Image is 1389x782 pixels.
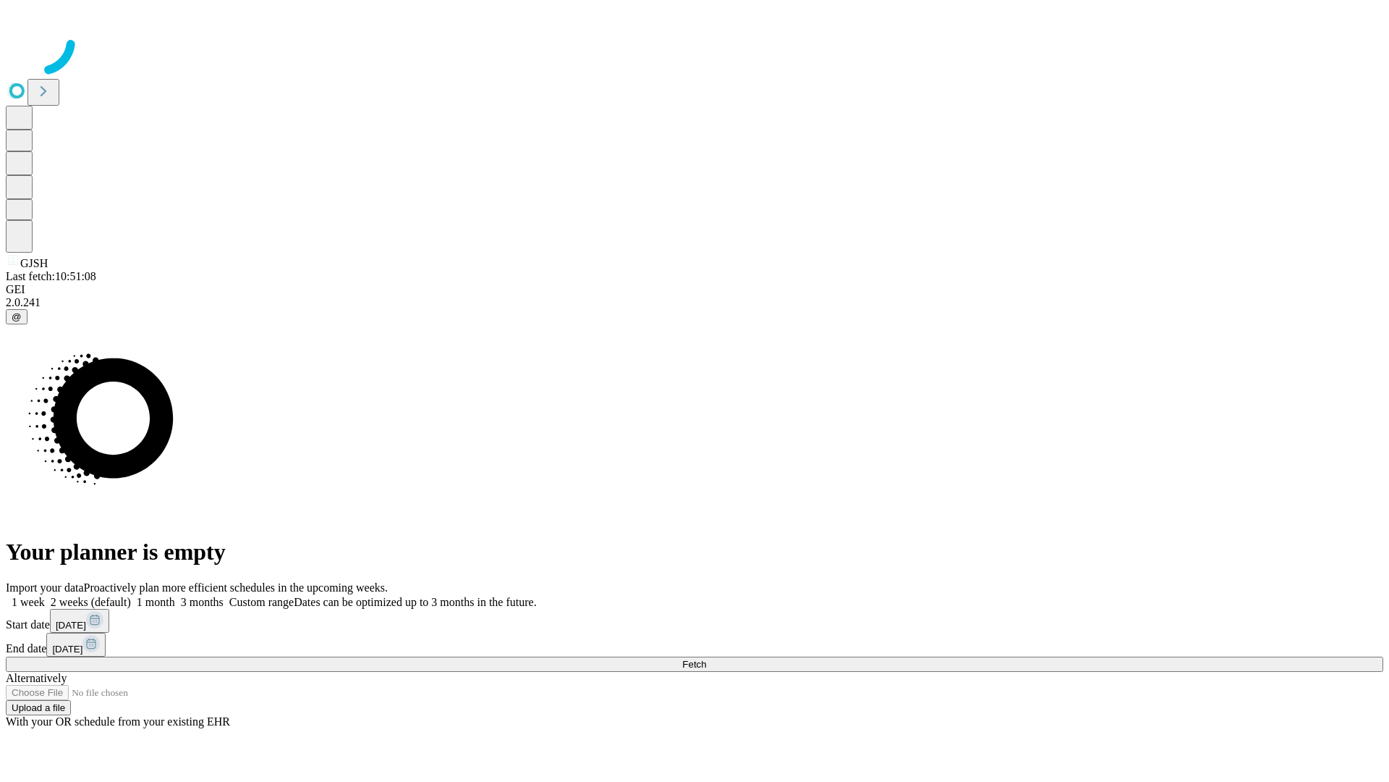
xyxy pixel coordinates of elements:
[6,581,84,594] span: Import your data
[294,596,536,608] span: Dates can be optimized up to 3 months in the future.
[6,657,1383,672] button: Fetch
[50,609,109,633] button: [DATE]
[84,581,388,594] span: Proactively plan more efficient schedules in the upcoming weeks.
[12,596,45,608] span: 1 week
[6,270,96,282] span: Last fetch: 10:51:08
[6,539,1383,566] h1: Your planner is empty
[181,596,224,608] span: 3 months
[682,659,706,670] span: Fetch
[12,311,22,322] span: @
[56,620,86,631] span: [DATE]
[20,257,48,269] span: GJSH
[6,700,71,715] button: Upload a file
[6,296,1383,309] div: 2.0.241
[6,283,1383,296] div: GEI
[6,715,230,728] span: With your OR schedule from your existing EHR
[51,596,131,608] span: 2 weeks (default)
[6,609,1383,633] div: Start date
[229,596,294,608] span: Custom range
[46,633,106,657] button: [DATE]
[137,596,175,608] span: 1 month
[6,672,67,684] span: Alternatively
[52,644,82,655] span: [DATE]
[6,633,1383,657] div: End date
[6,309,27,324] button: @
